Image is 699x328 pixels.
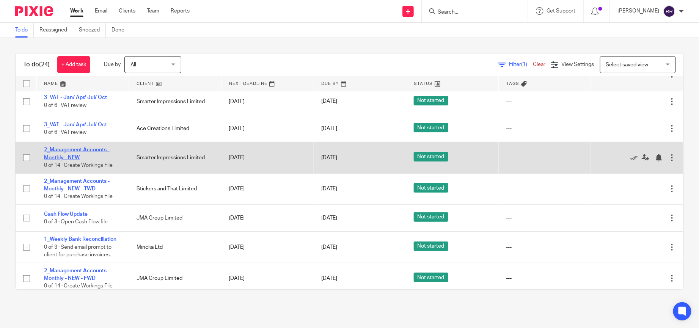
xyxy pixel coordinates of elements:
[506,214,584,222] div: ---
[221,173,314,204] td: [DATE]
[618,7,660,15] p: [PERSON_NAME]
[119,7,135,15] a: Clients
[221,115,314,142] td: [DATE]
[129,263,221,294] td: JMA Group Limited
[414,212,448,222] span: Not started
[44,103,86,108] span: 0 of 6 · VAT review
[70,7,83,15] a: Work
[15,23,34,38] a: To do
[39,23,73,38] a: Reassigned
[506,98,584,105] div: ---
[147,7,159,15] a: Team
[414,152,448,162] span: Not started
[321,276,337,281] span: [DATE]
[321,245,337,250] span: [DATE]
[221,204,314,231] td: [DATE]
[44,237,116,242] a: 1_Weekly Bank Reconciliation
[129,115,221,142] td: Ace Creations Limited
[414,242,448,251] span: Not started
[171,7,190,15] a: Reports
[506,125,584,132] div: ---
[630,154,642,162] a: Mark as done
[39,61,50,67] span: (24)
[44,122,107,127] a: 3_VAT - Jan/ Apr/ Jul/ Oct
[79,23,106,38] a: Snoozed
[414,183,448,193] span: Not started
[437,9,505,16] input: Search
[112,23,130,38] a: Done
[44,194,113,199] span: 0 of 14 · Create Workings File
[414,273,448,282] span: Not started
[414,123,448,132] span: Not started
[506,275,584,282] div: ---
[606,62,649,67] span: Select saved view
[521,62,527,67] span: (1)
[221,232,314,263] td: [DATE]
[130,62,136,67] span: All
[562,62,594,67] span: View Settings
[44,284,113,289] span: 0 of 14 · Create Workings File
[15,6,53,16] img: Pixie
[506,185,584,193] div: ---
[44,179,110,191] a: 2_Management Accounts - Monthly - NEW - TWD
[44,245,112,258] span: 0 of 3 · Send email prompt to client for purchase invoices.
[547,8,576,14] span: Get Support
[663,5,675,17] img: svg%3E
[129,173,221,204] td: Stickers and That Limited
[414,96,448,105] span: Not started
[221,263,314,294] td: [DATE]
[129,142,221,173] td: Smarter Impressions Limited
[44,219,108,224] span: 0 of 3 · Open Cash Flow file
[44,95,107,100] a: 3_VAT - Jan/ Apr/ Jul/ Oct
[506,243,584,251] div: ---
[23,61,50,69] h1: To do
[44,130,86,135] span: 0 of 6 · VAT review
[321,99,337,104] span: [DATE]
[44,268,110,281] a: 2_Management Accounts - Monthly - NEW - FWD
[321,215,337,221] span: [DATE]
[221,142,314,173] td: [DATE]
[44,212,88,217] a: Cash Flow Update
[129,204,221,231] td: JMA Group Limited
[506,82,519,86] span: Tags
[44,147,110,160] a: 2_Management Accounts - Monthly - NEW
[533,62,545,67] a: Clear
[321,186,337,191] span: [DATE]
[506,154,584,162] div: ---
[221,88,314,115] td: [DATE]
[57,56,90,73] a: + Add task
[509,62,533,67] span: Filter
[321,126,337,131] span: [DATE]
[321,155,337,160] span: [DATE]
[44,163,113,168] span: 0 of 14 · Create Workings File
[95,7,107,15] a: Email
[104,61,121,68] p: Due by
[129,232,221,263] td: Mincka Ltd
[129,88,221,115] td: Smarter Impressions Limited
